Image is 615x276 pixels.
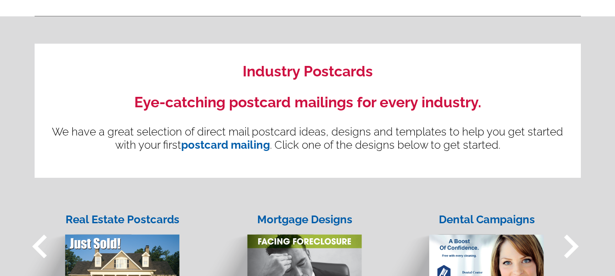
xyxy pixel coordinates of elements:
[247,211,363,228] div: Mortgage Designs
[65,211,181,228] div: Real Estate Postcards
[547,223,595,270] span: keyboard_arrow_right
[48,94,567,111] h2: Eye-catching postcard mailings for every industry.
[48,125,567,151] p: We have a great selection of direct mail postcard ideas, designs and templates to help you get st...
[429,211,545,228] div: Dental Campaigns
[16,223,64,270] span: keyboard_arrow_left
[181,138,270,151] a: postcard mailing
[48,63,567,80] h2: Industry Postcards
